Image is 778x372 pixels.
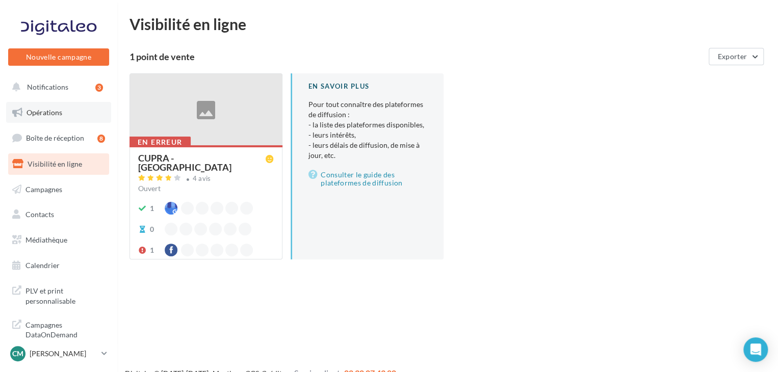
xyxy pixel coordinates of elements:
[6,153,111,175] a: Visibilité en ligne
[138,173,274,185] a: 4 avis
[6,76,107,98] button: Notifications 3
[150,203,154,214] div: 1
[25,284,105,306] span: PLV et print personnalisable
[95,84,103,92] div: 3
[6,314,111,344] a: Campagnes DataOnDemand
[308,140,427,161] li: - leurs délais de diffusion, de mise à jour, etc.
[6,280,111,310] a: PLV et print personnalisable
[30,349,97,359] p: [PERSON_NAME]
[709,48,764,65] button: Exporter
[308,99,427,161] p: Pour tout connaître des plateformes de diffusion :
[193,175,211,182] div: 4 avis
[308,130,427,140] li: - leurs intérêts,
[308,82,427,91] div: En savoir plus
[308,169,427,189] a: Consulter le guide des plateformes de diffusion
[743,337,768,362] div: Open Intercom Messenger
[129,52,705,61] div: 1 point de vente
[25,210,54,219] span: Contacts
[6,102,111,123] a: Opérations
[97,135,105,143] div: 8
[150,245,154,255] div: 1
[6,255,111,276] a: Calendrier
[25,235,67,244] span: Médiathèque
[25,261,60,270] span: Calendrier
[25,318,105,340] span: Campagnes DataOnDemand
[8,344,109,363] a: Cm [PERSON_NAME]
[308,120,427,130] li: - la liste des plateformes disponibles,
[12,349,23,359] span: Cm
[27,108,62,117] span: Opérations
[27,83,68,91] span: Notifications
[138,184,161,193] span: Ouvert
[6,127,111,149] a: Boîte de réception8
[26,134,84,142] span: Boîte de réception
[6,229,111,251] a: Médiathèque
[129,137,191,148] div: En erreur
[138,153,266,172] div: CUPRA - [GEOGRAPHIC_DATA]
[717,52,747,61] span: Exporter
[6,179,111,200] a: Campagnes
[28,160,82,168] span: Visibilité en ligne
[150,224,154,234] div: 0
[6,204,111,225] a: Contacts
[129,16,766,32] div: Visibilité en ligne
[8,48,109,66] button: Nouvelle campagne
[25,184,62,193] span: Campagnes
